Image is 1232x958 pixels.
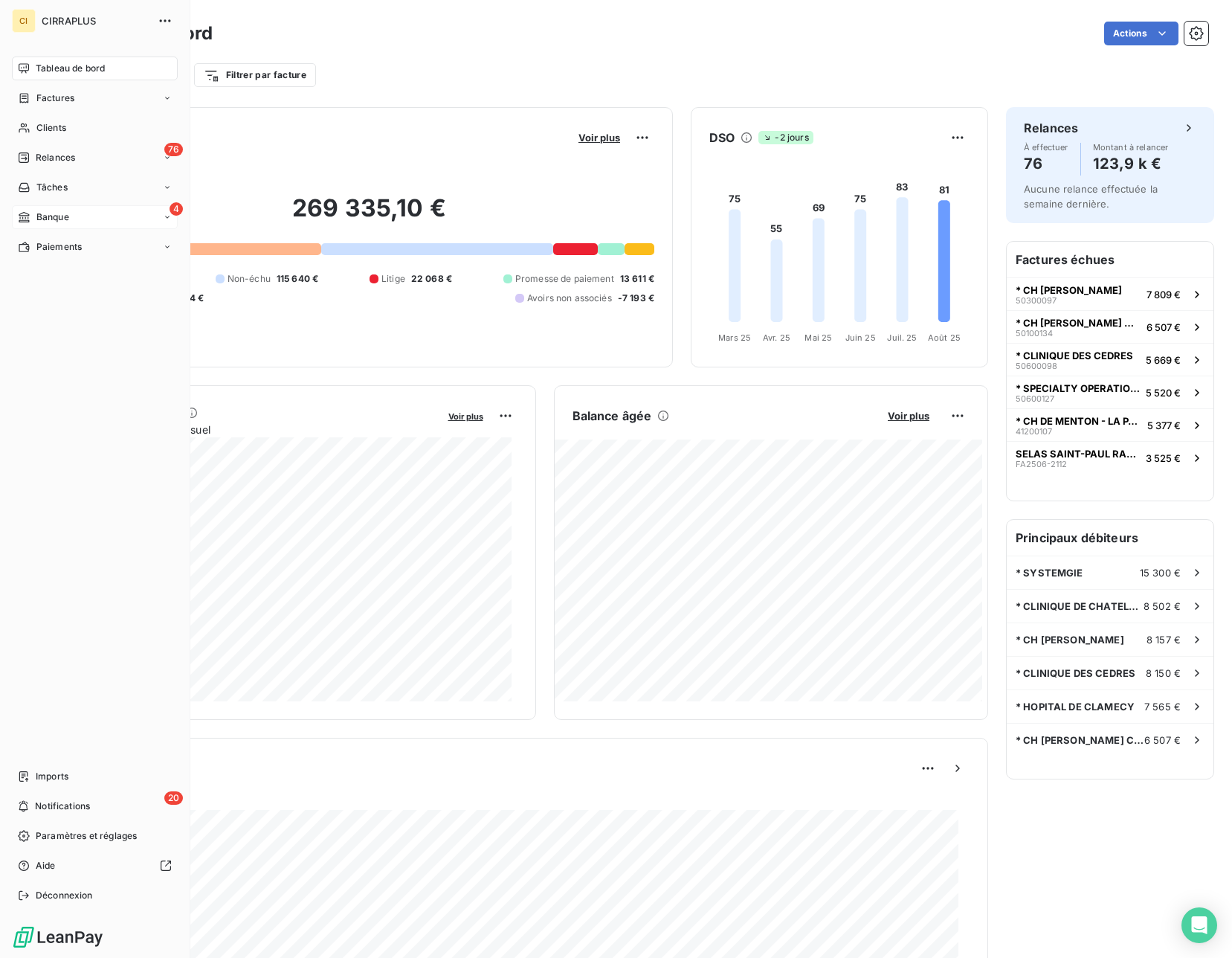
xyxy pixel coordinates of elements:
span: Aide [36,859,56,872]
span: * CH [PERSON_NAME] CONSTANT [PERSON_NAME] [1016,734,1144,746]
span: 50600127 [1016,394,1054,403]
tspan: Mai 25 [804,332,832,343]
span: FA2506-2112 [1016,460,1067,469]
span: Promesse de paiement [515,272,614,286]
span: Litige [381,272,405,286]
span: * HOPITAL DE CLAMECY [1016,701,1135,713]
span: Imports [36,770,68,783]
button: * CH [PERSON_NAME] CONSTANT [PERSON_NAME]501001346 507 € [1007,310,1213,343]
span: 5 520 € [1146,387,1181,399]
h6: Relances [1024,119,1078,137]
h6: Factures échues [1007,242,1213,277]
span: 3 525 € [1146,452,1181,464]
span: Paiements [36,240,82,254]
span: 76 [164,143,183,156]
h6: Balance âgée [573,407,652,425]
span: 22 068 € [411,272,452,286]
div: CI [12,9,36,33]
span: Tableau de bord [36,62,105,75]
span: Clients [36,121,66,135]
tspan: Avr. 25 [763,332,790,343]
span: 20 [164,791,183,805]
img: Logo LeanPay [12,925,104,949]
span: 5 669 € [1146,354,1181,366]
span: 8 157 € [1146,634,1181,646]
div: Open Intercom Messenger [1181,907,1217,943]
a: Imports [12,765,178,788]
tspan: Juin 25 [845,332,876,343]
h2: 269 335,10 € [84,193,654,238]
span: CIRRAPLUS [42,15,149,27]
tspan: Août 25 [928,332,961,343]
span: Aucune relance effectuée la semaine dernière. [1024,183,1158,210]
span: Voir plus [578,132,620,144]
a: Paramètres et réglages [12,824,178,848]
span: * CH [PERSON_NAME] CONSTANT [PERSON_NAME] [1016,317,1141,329]
h6: DSO [709,129,735,147]
span: 8 502 € [1144,600,1181,612]
span: 6 507 € [1146,321,1181,333]
span: 5 377 € [1147,419,1181,431]
span: -2 jours [758,131,813,144]
span: * CH DE MENTON - LA PALMOSA [1016,415,1141,427]
button: Filtrer par facture [194,63,316,87]
span: 115 640 € [277,272,318,286]
span: * CH [PERSON_NAME] [1016,284,1122,296]
span: Tâches [36,181,68,194]
h4: 76 [1024,152,1068,176]
button: Voir plus [574,131,625,144]
button: * CH DE MENTON - LA PALMOSA412001075 377 € [1007,408,1213,441]
h4: 123,9 k € [1093,152,1169,176]
span: SELAS SAINT-PAUL RADIOLOGIE [1016,448,1140,460]
span: Déconnexion [36,889,93,902]
span: * CH [PERSON_NAME] [1016,634,1124,646]
span: Voir plus [888,410,929,422]
span: Factures [36,91,74,105]
span: 50100134 [1016,329,1053,338]
span: 6 507 € [1144,734,1181,746]
a: Paiements [12,235,178,259]
a: Clients [12,116,178,140]
span: Chiffre d'affaires mensuel [84,422,438,437]
span: Montant à relancer [1093,143,1169,152]
span: * CLINIQUE DES CEDRES [1016,350,1133,361]
button: SELAS SAINT-PAUL RADIOLOGIEFA2506-21123 525 € [1007,441,1213,474]
a: Tâches [12,176,178,199]
span: Avoirs non associés [527,292,612,305]
a: 76Relances [12,146,178,170]
span: 41200107 [1016,427,1052,436]
span: 50300097 [1016,296,1057,305]
span: 13 611 € [620,272,654,286]
span: 50600098 [1016,361,1057,370]
tspan: Mars 25 [718,332,751,343]
button: Voir plus [883,409,934,422]
span: 7 809 € [1146,289,1181,300]
a: Tableau de bord [12,57,178,80]
span: * SPECIALTY OPERATIONS [GEOGRAPHIC_DATA] [1016,382,1140,394]
span: * SYSTEMGIE [1016,567,1083,579]
span: Paramètres et réglages [36,829,137,843]
button: * CH [PERSON_NAME]503000977 809 € [1007,277,1213,310]
tspan: Juil. 25 [887,332,917,343]
span: Voir plus [448,411,483,422]
span: 4 [170,202,183,216]
a: 4Banque [12,205,178,229]
span: 15 300 € [1140,567,1181,579]
span: -7 193 € [618,292,654,305]
button: * SPECIALTY OPERATIONS [GEOGRAPHIC_DATA]506001275 520 € [1007,376,1213,408]
h6: Principaux débiteurs [1007,520,1213,556]
a: Factures [12,86,178,110]
span: Notifications [35,800,90,813]
span: 7 565 € [1144,701,1181,713]
span: * CLINIQUE DE CHATELLERAULT [1016,600,1144,612]
span: 8 150 € [1146,667,1181,679]
span: Banque [36,210,69,224]
span: À effectuer [1024,143,1068,152]
span: Relances [36,151,75,164]
button: * CLINIQUE DES CEDRES506000985 669 € [1007,343,1213,376]
a: Aide [12,854,178,878]
span: Non-échu [228,272,271,286]
span: * CLINIQUE DES CEDRES [1016,667,1135,679]
button: Actions [1104,22,1178,45]
button: Voir plus [444,409,488,422]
